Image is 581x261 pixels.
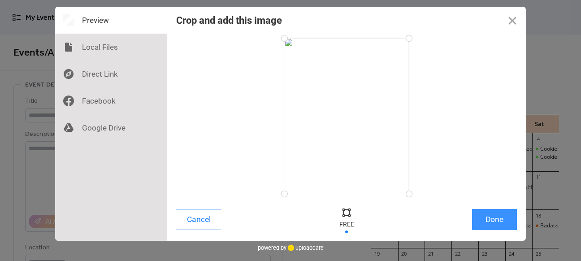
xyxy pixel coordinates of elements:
[55,87,167,114] div: Facebook
[55,61,167,87] div: Direct Link
[472,209,517,230] button: Done
[258,241,324,254] div: powered by
[55,34,167,61] div: Local Files
[499,7,526,34] button: Close
[55,7,167,34] div: Preview
[55,114,167,141] div: Google Drive
[176,209,221,230] button: Cancel
[176,15,282,26] div: Crop and add this image
[286,244,324,251] a: uploadcare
